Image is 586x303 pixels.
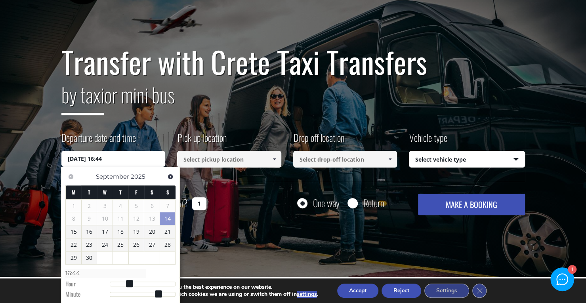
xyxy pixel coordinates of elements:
a: 18 [113,225,128,238]
button: settings [297,291,317,298]
button: MAKE A BOOKING [418,194,525,215]
a: Show All Items [267,151,281,168]
a: 15 [66,225,81,238]
a: 16 [82,225,97,238]
dt: Hour [65,280,109,290]
input: Select pickup location [177,151,281,168]
button: Reject [382,284,421,298]
button: Accept [337,284,378,298]
a: 14 [160,212,176,225]
a: 19 [129,225,144,238]
label: Return [363,198,384,208]
a: Next [165,171,176,182]
label: Vehicle type [409,131,447,151]
a: 21 [160,225,176,238]
a: 23 [82,238,97,251]
span: 11 [113,212,128,225]
a: 28 [160,238,176,251]
dt: Minute [65,290,109,300]
span: 5 [129,200,144,212]
span: 12 [129,212,144,225]
button: Settings [424,284,469,298]
span: 9 [82,212,97,225]
span: 1 [66,200,81,212]
a: 17 [97,225,113,238]
span: 7 [160,200,176,212]
span: 13 [144,212,160,225]
span: Thursday [119,188,122,196]
input: Select drop-off location [293,151,397,168]
h1: Transfer with Crete Taxi Transfers [61,45,525,78]
span: Friday [135,188,137,196]
a: 29 [66,252,81,264]
label: One way [313,198,340,208]
label: Drop off location [293,131,344,151]
label: Departure date and time [61,131,136,151]
h2: or mini bus [61,78,525,121]
a: Show All Items [384,151,397,168]
a: 25 [113,238,128,251]
a: 27 [144,238,160,251]
a: 30 [82,252,97,264]
span: September [96,173,129,180]
label: Pick up location [177,131,227,151]
p: We are using cookies to give you the best experience on our website. [98,284,318,291]
span: 2 [82,200,97,212]
a: 22 [66,238,81,251]
span: 10 [97,212,113,225]
span: Saturday [151,188,153,196]
div: 1 [567,266,576,274]
span: Wednesday [103,188,107,196]
a: 24 [97,238,113,251]
a: Previous [65,171,76,182]
span: 8 [66,212,81,225]
span: 3 [97,200,113,212]
label: How many passengers ? [61,194,187,213]
p: You can find out more about which cookies we are using or switch them off in . [98,291,318,298]
span: 2025 [131,173,145,180]
a: 20 [144,225,160,238]
span: 4 [113,200,128,212]
span: Tuesday [88,188,90,196]
span: by taxi [61,80,104,115]
span: Monday [72,188,75,196]
span: Sunday [166,188,169,196]
span: Next [167,173,174,180]
button: Close GDPR Cookie Banner [472,284,487,298]
a: 26 [129,238,144,251]
span: 6 [144,200,160,212]
span: Select vehicle type [409,151,525,168]
span: Previous [68,173,74,180]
